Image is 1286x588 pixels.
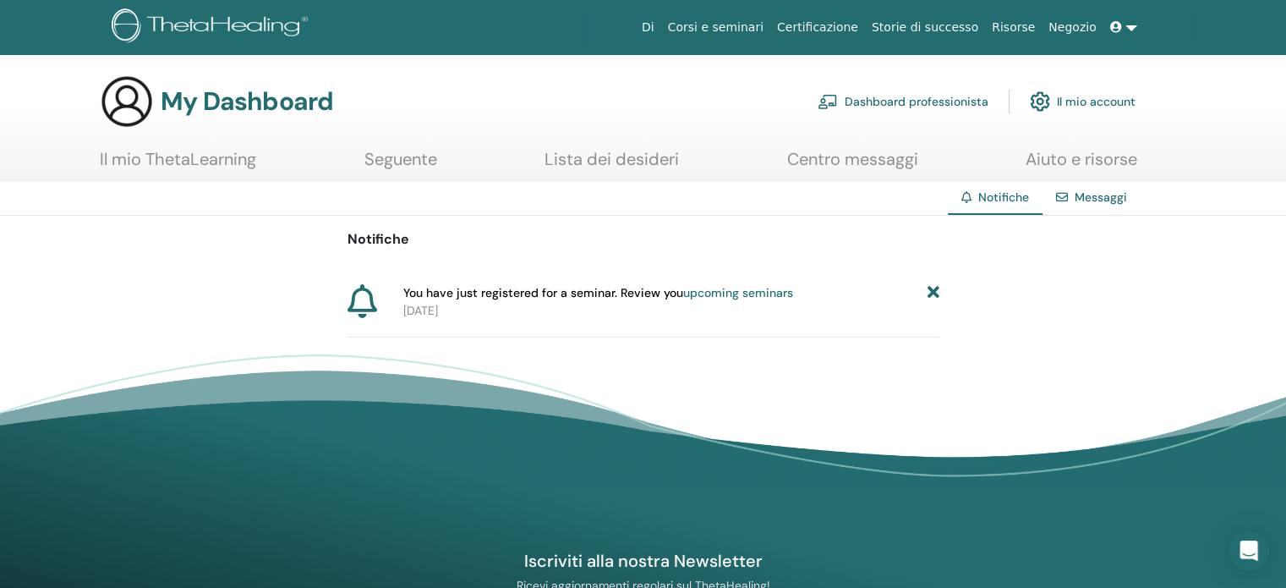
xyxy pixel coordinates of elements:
a: Dashboard professionista [818,83,988,120]
p: [DATE] [403,302,939,320]
a: Certificazione [770,12,865,43]
a: Seguente [364,149,437,182]
a: Risorse [985,12,1042,43]
img: generic-user-icon.jpg [100,74,154,129]
a: Aiuto e risorse [1026,149,1137,182]
img: logo.png [112,8,314,47]
span: Notifiche [978,190,1029,205]
p: Notifiche [347,229,939,250]
a: Storie di successo [865,12,985,43]
a: upcoming seminars [683,285,793,300]
img: cog.svg [1030,87,1050,116]
a: Messaggi [1075,190,1127,205]
a: Lista dei desideri [544,149,679,182]
a: Di [635,12,661,43]
span: You have just registered for a seminar. Review you [403,284,793,302]
a: Centro messaggi [787,149,918,182]
a: Negozio [1042,12,1103,43]
h4: Iscriviti alla nostra Newsletter [448,550,839,572]
h3: My Dashboard [161,86,333,117]
a: Il mio account [1030,83,1136,120]
a: Il mio ThetaLearning [100,149,256,182]
img: chalkboard-teacher.svg [818,94,838,109]
a: Corsi e seminari [661,12,770,43]
div: Open Intercom Messenger [1229,530,1269,571]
